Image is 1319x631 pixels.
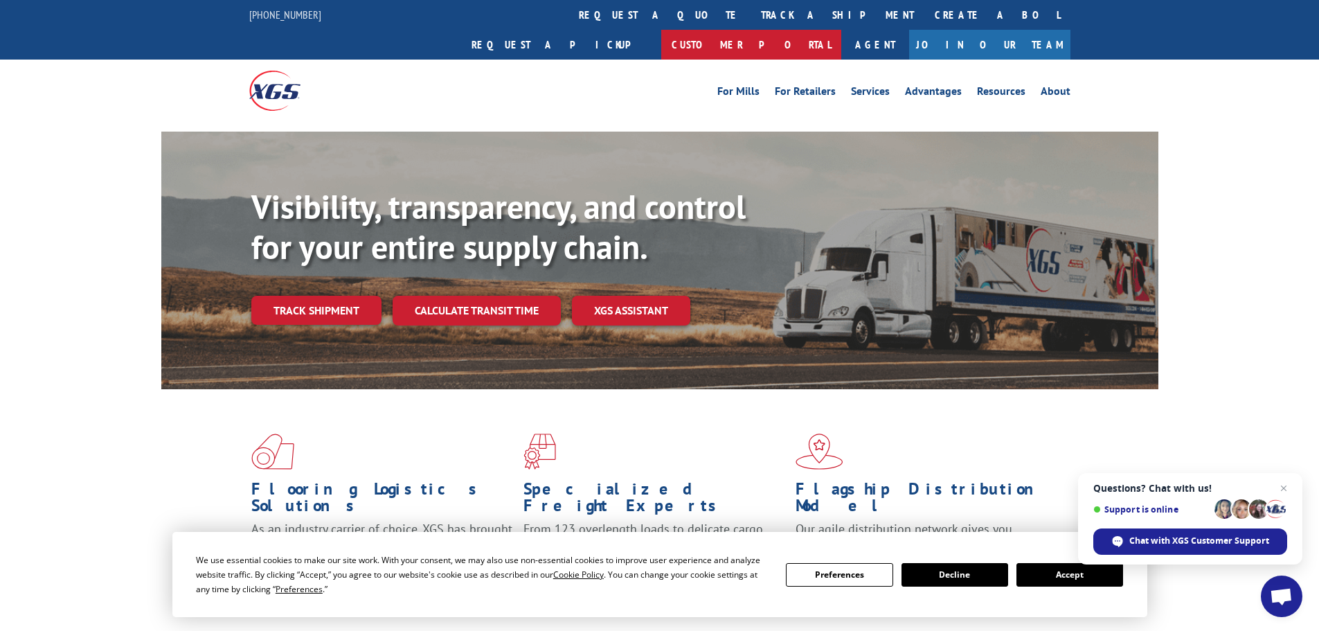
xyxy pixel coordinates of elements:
img: xgs-icon-flagship-distribution-model-red [796,434,843,470]
a: Resources [977,86,1025,101]
a: Agent [841,30,909,60]
span: Our agile distribution network gives you nationwide inventory management on demand. [796,521,1050,553]
a: Advantages [905,86,962,101]
a: Track shipment [251,296,382,325]
p: From 123 overlength loads to delicate cargo, our experienced staff knows the best way to move you... [523,521,785,583]
a: XGS ASSISTANT [572,296,690,326]
h1: Specialized Freight Experts [523,481,785,521]
span: Close chat [1275,480,1292,497]
img: xgs-icon-total-supply-chain-intelligence-red [251,434,294,470]
span: Preferences [276,583,323,595]
a: For Mills [717,86,760,101]
div: We use essential cookies to make our site work. With your consent, we may also use non-essential ... [196,553,769,596]
a: About [1041,86,1070,101]
b: Visibility, transparency, and control for your entire supply chain. [251,185,746,268]
a: Customer Portal [661,30,841,60]
button: Decline [901,563,1008,587]
a: [PHONE_NUMBER] [249,8,321,21]
a: Services [851,86,890,101]
h1: Flooring Logistics Solutions [251,481,513,521]
div: Open chat [1261,576,1302,617]
a: Join Our Team [909,30,1070,60]
h1: Flagship Distribution Model [796,481,1057,521]
div: Cookie Consent Prompt [172,532,1147,617]
a: Calculate transit time [393,296,561,326]
img: xgs-icon-focused-on-flooring-red [523,434,556,470]
a: For Retailers [775,86,836,101]
span: Cookie Policy [553,569,604,580]
a: Request a pickup [461,30,661,60]
span: Support is online [1093,504,1210,515]
div: Chat with XGS Customer Support [1093,528,1287,555]
span: Questions? Chat with us! [1093,483,1287,494]
span: As an industry carrier of choice, XGS has brought innovation and dedication to flooring logistics... [251,521,512,570]
span: Chat with XGS Customer Support [1129,535,1269,547]
button: Accept [1016,563,1123,587]
button: Preferences [786,563,892,587]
